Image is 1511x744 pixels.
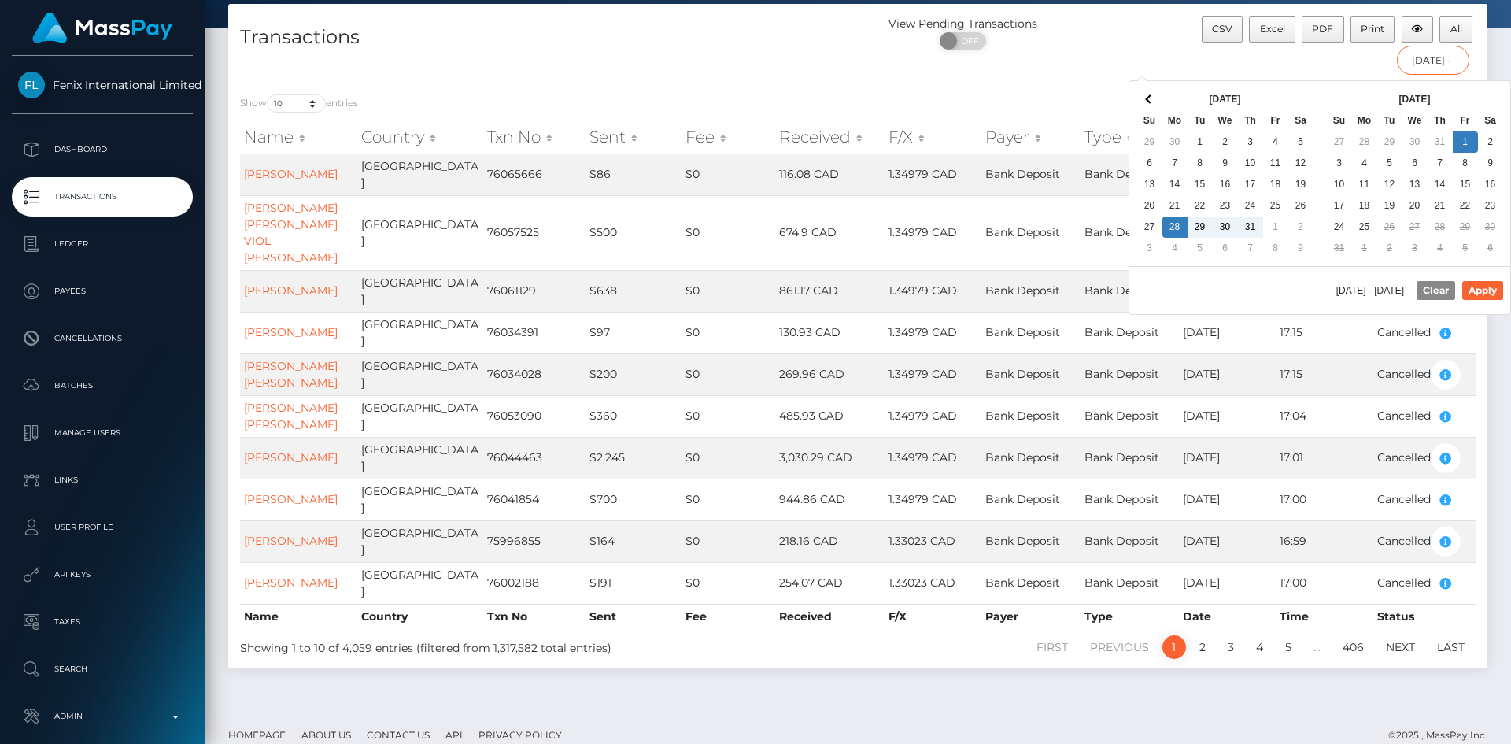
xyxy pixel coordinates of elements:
[1179,520,1276,562] td: [DATE]
[1276,312,1372,353] td: 17:15
[1081,520,1179,562] td: Bank Deposit
[1213,110,1238,131] th: We
[1162,238,1188,259] td: 4
[1238,174,1263,195] td: 17
[775,562,884,604] td: 254.07 CAD
[1276,437,1372,479] td: 17:01
[1247,635,1272,659] a: 4
[244,576,338,590] a: [PERSON_NAME]
[682,437,775,479] td: $0
[775,353,884,395] td: 269.96 CAD
[1081,604,1179,629] th: Type
[357,312,483,353] td: [GEOGRAPHIC_DATA]
[885,437,982,479] td: 1.34979 CAD
[1402,131,1428,153] td: 30
[1179,604,1276,629] th: Date
[682,270,775,312] td: $0
[18,657,187,681] p: Search
[1377,153,1402,174] td: 5
[1478,110,1503,131] th: Sa
[1219,635,1243,659] a: 3
[586,312,682,353] td: $97
[1081,353,1179,395] td: Bank Deposit
[1417,281,1455,300] button: Clear
[12,78,193,92] span: Fenix International Limited
[586,395,682,437] td: $360
[1238,195,1263,217] td: 24
[885,312,982,353] td: 1.34979 CAD
[1179,479,1276,520] td: [DATE]
[682,520,775,562] td: $0
[12,224,193,264] a: Ledger
[1179,562,1276,604] td: [DATE]
[985,576,1060,590] span: Bank Deposit
[483,270,586,312] td: 76061129
[1238,153,1263,174] td: 10
[1352,195,1377,217] td: 18
[1478,153,1503,174] td: 9
[1288,153,1313,174] td: 12
[985,325,1060,339] span: Bank Deposit
[885,604,982,629] th: F/X
[1478,238,1503,259] td: 6
[985,167,1060,181] span: Bank Deposit
[1137,131,1162,153] td: 29
[1373,562,1476,604] td: Cancelled
[1162,153,1188,174] td: 7
[483,437,586,479] td: 76044463
[12,650,193,689] a: Search
[1428,238,1453,259] td: 4
[1350,16,1395,43] button: Print
[1373,520,1476,562] td: Cancelled
[1249,16,1295,43] button: Excel
[1263,195,1288,217] td: 25
[1179,353,1276,395] td: [DATE]
[1137,110,1162,131] th: Su
[1188,217,1213,238] td: 29
[586,520,682,562] td: $164
[18,138,187,161] p: Dashboard
[775,121,884,153] th: Received: activate to sort column ascending
[1478,131,1503,153] td: 2
[1428,153,1453,174] td: 7
[240,94,358,113] label: Show entries
[357,562,483,604] td: [GEOGRAPHIC_DATA]
[1402,16,1434,43] button: Column visibility
[1260,23,1285,35] span: Excel
[1081,121,1179,153] th: Type: activate to sort column ascending
[586,437,682,479] td: $2,245
[981,604,1081,629] th: Payer
[1081,395,1179,437] td: Bank Deposit
[1397,46,1470,75] input: Date filter
[1188,110,1213,131] th: Tu
[1213,153,1238,174] td: 9
[244,401,338,431] a: [PERSON_NAME] [PERSON_NAME]
[586,121,682,153] th: Sent: activate to sort column ascending
[885,395,982,437] td: 1.34979 CAD
[1453,238,1478,259] td: 5
[1327,131,1352,153] td: 27
[483,312,586,353] td: 76034391
[1478,217,1503,238] td: 30
[682,154,775,195] td: $0
[1402,195,1428,217] td: 20
[1327,238,1352,259] td: 31
[885,353,982,395] td: 1.34979 CAD
[1179,395,1276,437] td: [DATE]
[483,121,586,153] th: Txn No: activate to sort column ascending
[1081,437,1179,479] td: Bank Deposit
[1377,195,1402,217] td: 19
[18,421,187,445] p: Manage Users
[12,319,193,358] a: Cancellations
[1162,89,1288,110] th: [DATE]
[885,479,982,520] td: 1.34979 CAD
[483,353,586,395] td: 76034028
[244,325,338,339] a: [PERSON_NAME]
[1081,312,1179,353] td: Bank Deposit
[357,195,483,270] td: [GEOGRAPHIC_DATA]
[682,479,775,520] td: $0
[483,562,586,604] td: 76002188
[1213,195,1238,217] td: 23
[18,279,187,303] p: Payees
[1276,479,1372,520] td: 17:00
